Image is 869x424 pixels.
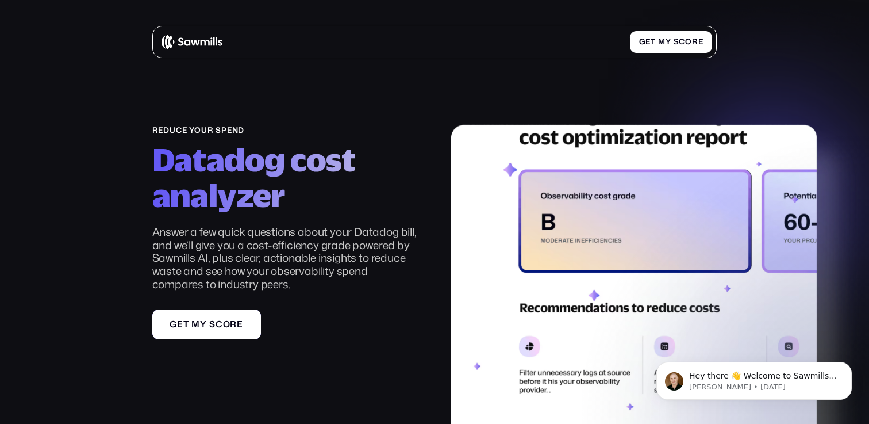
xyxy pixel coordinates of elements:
[692,37,698,47] span: r
[666,37,671,47] span: y
[237,319,243,330] span: e
[183,319,189,330] span: t
[152,126,418,135] div: reduce your spend
[230,319,237,330] span: r
[170,319,177,330] span: G
[639,338,869,418] iframe: Intercom notifications message
[698,37,703,47] span: e
[50,44,198,55] p: Message from Winston, sent 19w ago
[639,37,646,47] span: G
[177,319,183,330] span: e
[152,142,418,212] h2: Datadog cost analyzer
[191,319,200,330] span: m
[209,319,216,330] span: s
[679,37,685,47] span: c
[674,37,679,47] span: s
[630,31,712,54] a: Getmyscore
[216,319,223,330] span: c
[651,37,656,47] span: t
[152,226,418,291] p: Answer a few quick questions about your Datadog bill, and we’ll give you a cost-efficiency grade ...
[645,37,651,47] span: e
[658,37,666,47] span: m
[223,319,230,330] span: o
[200,319,207,330] span: y
[685,37,692,47] span: o
[50,33,198,100] span: Hey there 👋 Welcome to Sawmills. The smart telemetry management platform that solves cost, qualit...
